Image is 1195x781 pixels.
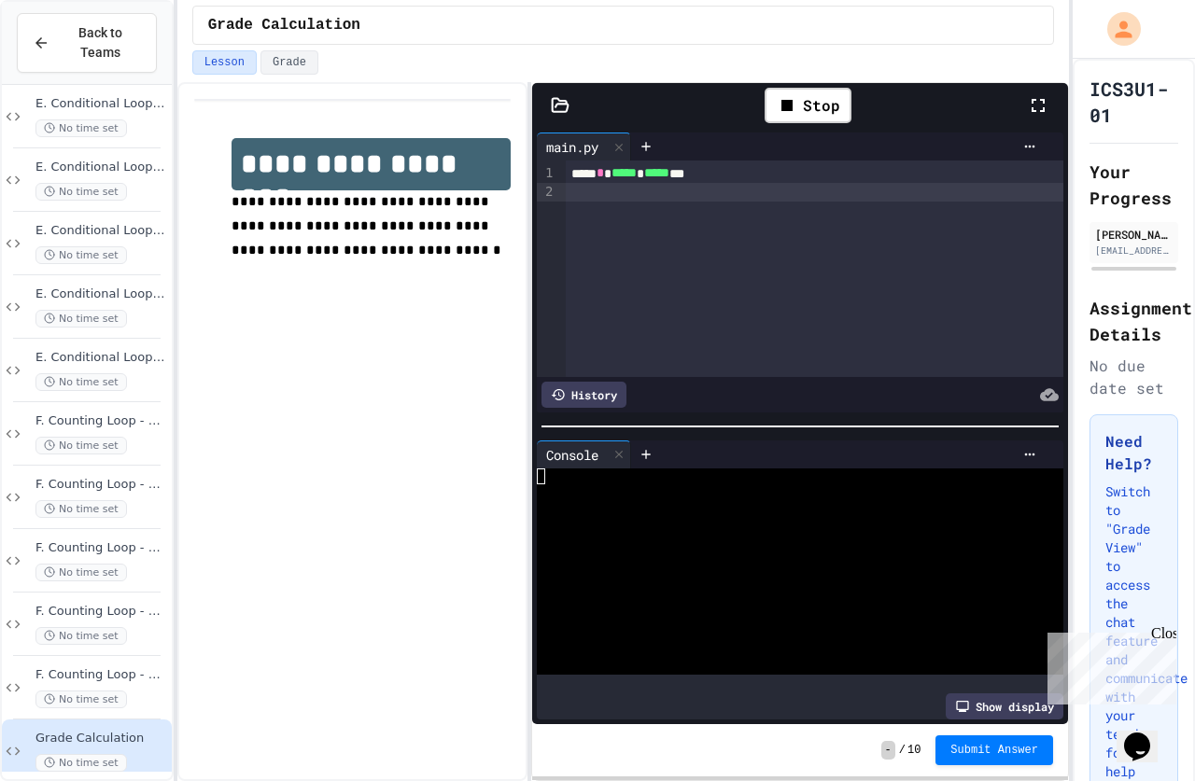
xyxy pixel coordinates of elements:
button: Grade [260,50,318,75]
span: No time set [35,500,127,518]
button: Back to Teams [17,13,157,73]
button: Submit Answer [935,735,1053,765]
span: No time set [35,119,127,137]
div: Stop [765,88,851,123]
iframe: chat widget [1040,625,1176,704]
h2: Your Progress [1090,159,1178,211]
div: main.py [537,137,608,157]
span: 10 [907,743,921,758]
span: F. Counting Loop - 03 - Count up by 4 [35,540,168,556]
h3: Need Help? [1105,430,1162,475]
span: No time set [35,564,127,581]
span: Grade Calculation [208,14,360,36]
div: 1 [537,164,555,183]
div: main.py [537,132,631,160]
iframe: chat widget [1117,706,1176,762]
div: Console [537,445,608,465]
h2: Assignment Details [1090,295,1178,347]
span: E. Conditional Loop - 04 - Sum of Positive Numbers [35,160,168,175]
h1: ICS3U1-01 [1090,76,1178,128]
div: [PERSON_NAME] (Student) [1095,226,1173,243]
div: My Account [1088,7,1146,50]
span: F. Counting Loop - 05 - Timestable [35,667,168,683]
span: No time set [35,246,127,264]
span: Grade Calculation [35,731,168,746]
span: Back to Teams [61,23,141,63]
span: E. Conditional Loop - 06 - Smallest Positive [35,286,168,302]
div: 2 [537,183,555,202]
button: Lesson [192,50,257,75]
div: Chat with us now!Close [7,7,129,119]
div: Show display [946,693,1063,719]
span: No time set [35,437,127,454]
span: E. Conditional Loop - 03 - Count by 5 [35,96,168,112]
span: F. Counting Loop - 04 - Printing Patterns [35,604,168,620]
span: F. Counting Loop - 02 - Count down by 1 [35,477,168,493]
div: History [541,382,626,408]
span: No time set [35,373,127,391]
span: / [899,743,906,758]
div: [EMAIL_ADDRESS][DOMAIN_NAME] [1095,244,1173,258]
span: No time set [35,183,127,201]
span: No time set [35,627,127,645]
span: No time set [35,690,127,708]
span: No time set [35,754,127,772]
span: Submit Answer [950,743,1038,758]
div: Console [537,440,631,468]
span: E. Conditional Loop - 07 - PIN Code [35,350,168,366]
span: No time set [35,310,127,328]
span: E. Conditional Loop - 05 - Largest Positive [35,223,168,239]
div: No due date set [1090,355,1178,399]
span: - [881,741,895,760]
span: F. Counting Loop - 01 - Count up by 1 [35,413,168,429]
